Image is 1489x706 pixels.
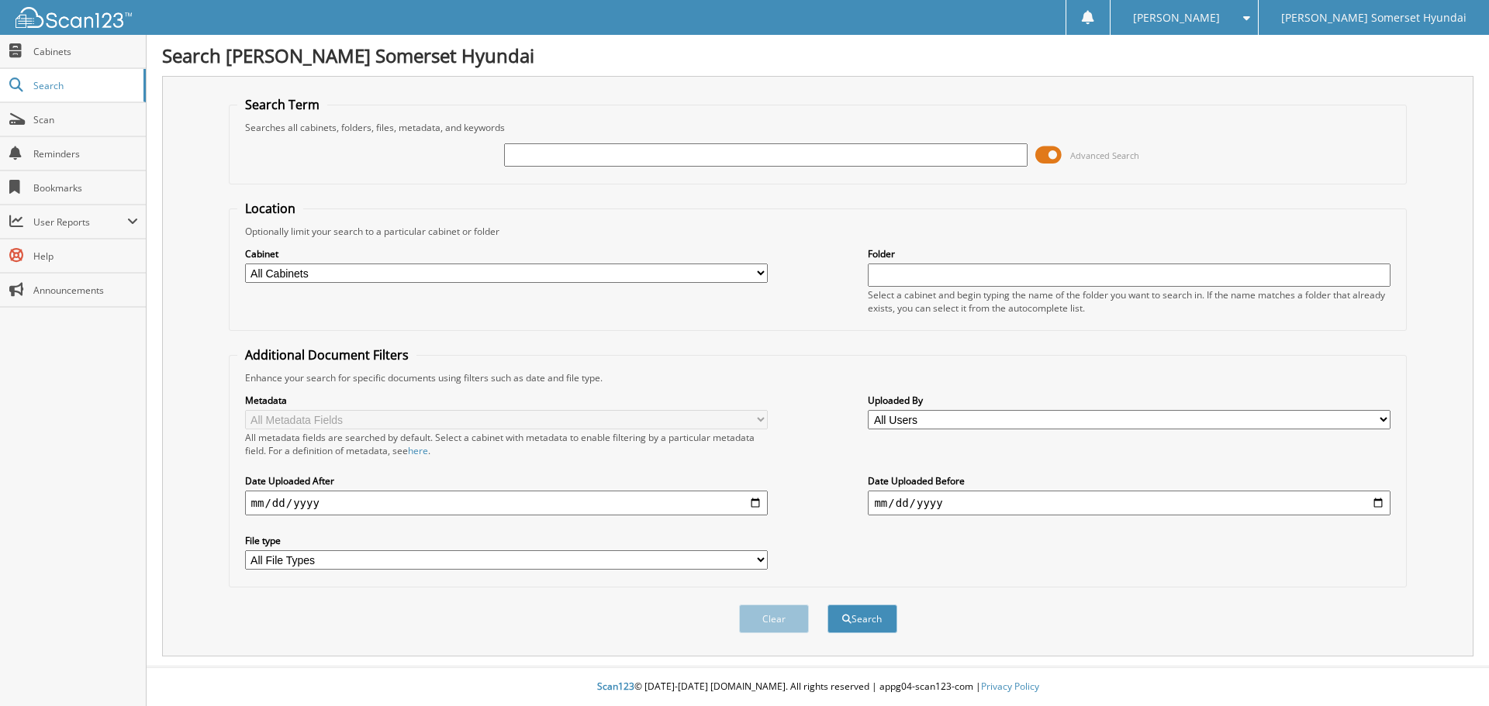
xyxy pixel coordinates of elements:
button: Clear [739,604,809,633]
legend: Search Term [237,96,327,113]
span: Cabinets [33,45,138,58]
img: scan123-logo-white.svg [16,7,132,28]
a: Privacy Policy [981,680,1039,693]
label: File type [245,534,768,547]
label: Folder [868,247,1391,260]
span: Advanced Search [1070,150,1139,161]
span: Bookmarks [33,181,138,195]
span: Reminders [33,147,138,160]
label: Cabinet [245,247,768,260]
label: Uploaded By [868,394,1391,407]
div: © [DATE]-[DATE] [DOMAIN_NAME]. All rights reserved | appg04-scan123-com | [147,668,1489,706]
span: Announcements [33,284,138,297]
a: here [408,444,428,457]
legend: Location [237,200,303,217]
div: Enhance your search for specific documents using filters such as date and file type. [237,371,1399,384]
span: Scan123 [597,680,634,693]
div: Optionally limit your search to a particular cabinet or folder [237,225,1399,238]
div: Searches all cabinets, folders, files, metadata, and keywords [237,121,1399,134]
button: Search [827,604,897,633]
input: end [868,491,1391,515]
input: start [245,491,768,515]
legend: Additional Document Filters [237,346,416,363]
label: Metadata [245,394,768,407]
span: Scan [33,113,138,126]
label: Date Uploaded After [245,474,768,487]
iframe: Chat Widget [1411,632,1489,706]
div: All metadata fields are searched by default. Select a cabinet with metadata to enable filtering b... [245,431,768,457]
span: User Reports [33,215,127,229]
label: Date Uploaded Before [868,474,1391,487]
span: Search [33,79,136,92]
span: [PERSON_NAME] [1133,13,1220,22]
span: Help [33,250,138,263]
span: [PERSON_NAME] Somerset Hyundai [1281,13,1467,22]
h1: Search [PERSON_NAME] Somerset Hyundai [162,43,1473,68]
div: Select a cabinet and begin typing the name of the folder you want to search in. If the name match... [868,288,1391,315]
